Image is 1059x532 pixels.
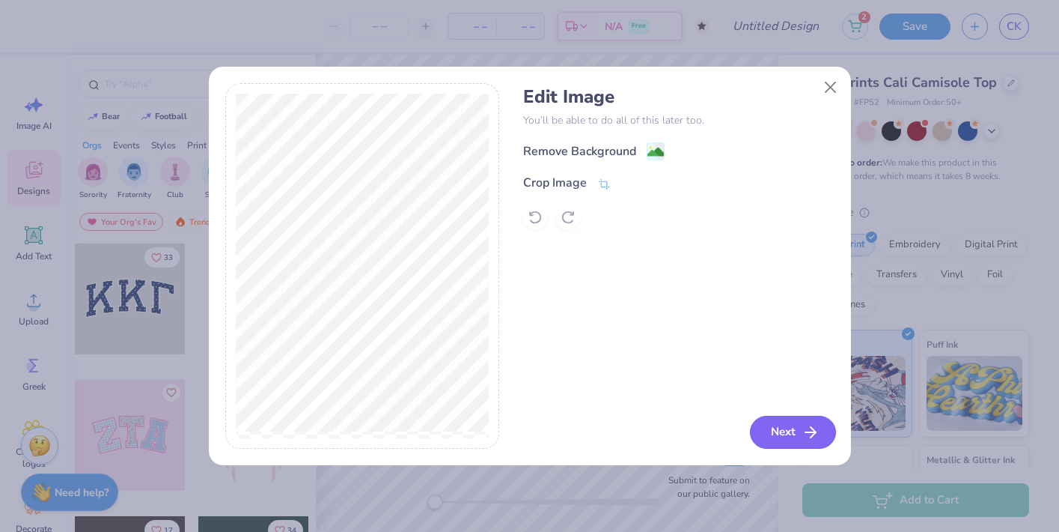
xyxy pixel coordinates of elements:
[523,142,636,160] div: Remove Background
[816,73,844,101] button: Close
[523,174,587,192] div: Crop Image
[750,416,836,449] button: Next
[523,112,834,128] p: You’ll be able to do all of this later too.
[523,86,834,108] h4: Edit Image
